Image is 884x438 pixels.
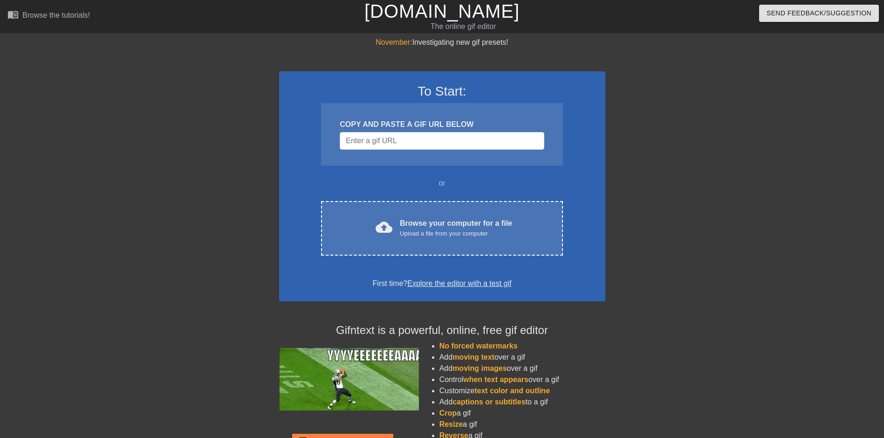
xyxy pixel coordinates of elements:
[439,408,605,419] li: a gif
[7,9,90,23] a: Browse the tutorials!
[7,9,19,20] span: menu_book
[439,420,463,428] span: Resize
[463,375,528,383] span: when text appears
[376,38,412,46] span: November:
[439,363,605,374] li: Add over a gif
[340,132,544,150] input: Username
[299,21,627,32] div: The online gif editor
[474,387,550,395] span: text color and outline
[439,419,605,430] li: a gif
[759,5,879,22] button: Send Feedback/Suggestion
[452,353,494,361] span: moving text
[400,218,512,238] div: Browse your computer for a file
[452,398,525,406] span: captions or subtitles
[279,348,419,410] img: football_small.gif
[439,409,457,417] span: Crop
[279,324,605,337] h4: Gifntext is a powerful, online, free gif editor
[279,37,605,48] div: Investigating new gif presets!
[340,119,544,130] div: COPY AND PASTE A GIF URL BELOW
[439,374,605,385] li: Control over a gif
[303,178,581,189] div: or
[376,219,392,236] span: cloud_upload
[452,364,507,372] span: moving images
[400,229,512,238] div: Upload a file from your computer
[439,342,518,350] span: No forced watermarks
[439,396,605,408] li: Add to a gif
[407,279,511,287] a: Explore the editor with a test gif
[767,7,871,19] span: Send Feedback/Suggestion
[291,278,593,289] div: First time?
[291,83,593,99] h3: To Start:
[364,1,520,21] a: [DOMAIN_NAME]
[439,352,605,363] li: Add over a gif
[439,385,605,396] li: Customize
[22,11,90,19] div: Browse the tutorials!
